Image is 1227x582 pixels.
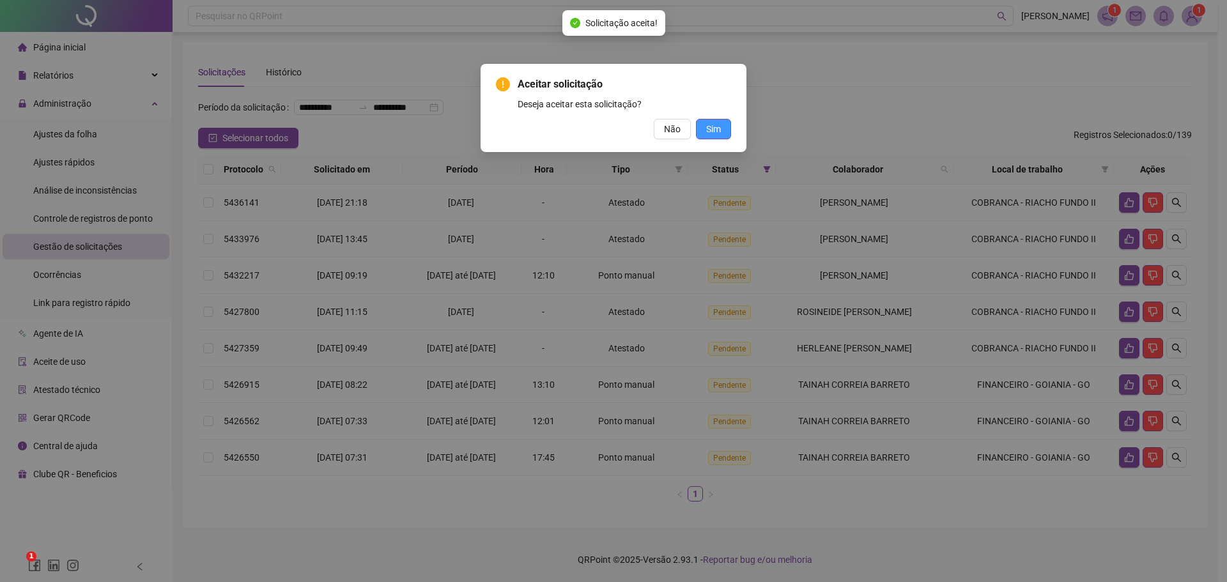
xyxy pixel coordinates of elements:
span: Não [664,122,681,136]
span: 1 [26,551,36,562]
button: Sim [696,119,731,139]
span: check-circle [570,18,580,28]
button: Não [654,119,691,139]
div: Deseja aceitar esta solicitação? [518,97,731,111]
span: Solicitação aceita! [585,16,658,30]
span: Sim [706,122,721,136]
span: exclamation-circle [496,77,510,91]
span: Aceitar solicitação [518,77,731,92]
